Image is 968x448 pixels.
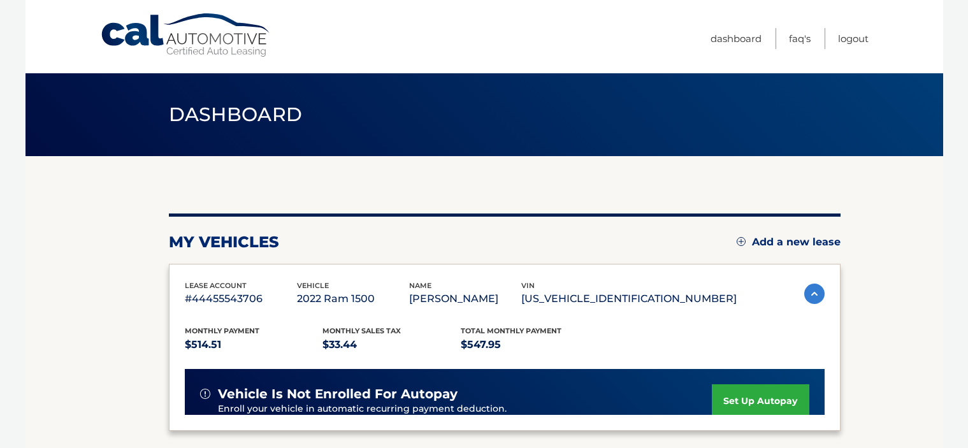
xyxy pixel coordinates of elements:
[712,384,809,418] a: set up autopay
[297,281,329,290] span: vehicle
[185,336,323,354] p: $514.51
[100,13,272,58] a: Cal Automotive
[737,237,746,246] img: add.svg
[521,281,535,290] span: vin
[737,236,841,249] a: Add a new lease
[218,402,712,416] p: Enroll your vehicle in automatic recurring payment deduction.
[169,233,279,252] h2: my vehicles
[461,336,599,354] p: $547.95
[185,290,297,308] p: #44455543706
[200,389,210,399] img: alert-white.svg
[185,281,247,290] span: lease account
[297,290,409,308] p: 2022 Ram 1500
[322,326,401,335] span: Monthly sales Tax
[409,281,431,290] span: name
[409,290,521,308] p: [PERSON_NAME]
[838,28,869,49] a: Logout
[322,336,461,354] p: $33.44
[185,326,259,335] span: Monthly Payment
[804,284,825,304] img: accordion-active.svg
[461,326,561,335] span: Total Monthly Payment
[711,28,762,49] a: Dashboard
[218,386,458,402] span: vehicle is not enrolled for autopay
[521,290,737,308] p: [US_VEHICLE_IDENTIFICATION_NUMBER]
[789,28,811,49] a: FAQ's
[169,103,303,126] span: Dashboard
